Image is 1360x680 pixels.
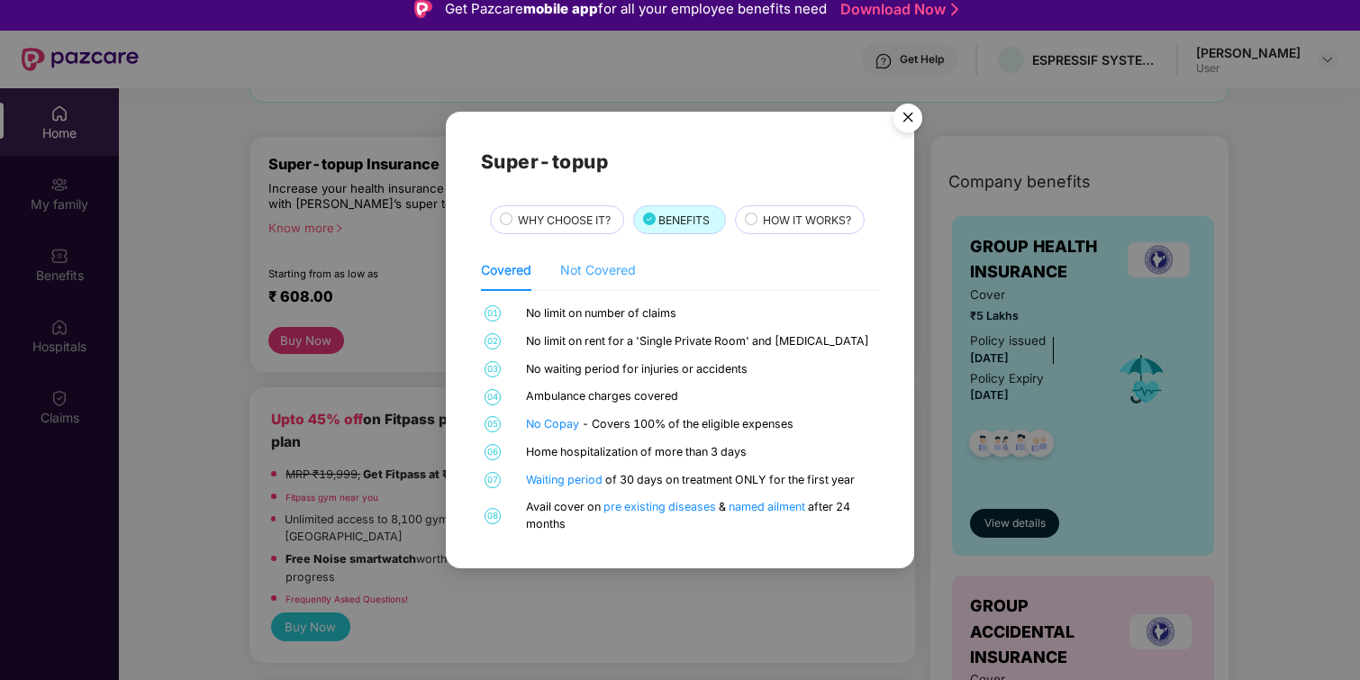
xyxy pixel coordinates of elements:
span: 03 [485,361,501,377]
span: 07 [485,472,501,488]
a: No Copay [526,417,582,431]
span: 01 [485,305,501,322]
span: 04 [485,389,501,405]
span: 06 [485,444,501,460]
a: Waiting period [526,473,605,486]
div: Home hospitalization of more than 3 days [526,444,875,461]
div: Covered [481,260,531,280]
div: Not Covered [560,260,636,280]
div: No limit on number of claims [526,305,875,322]
img: svg+xml;base64,PHN2ZyB4bWxucz0iaHR0cDovL3d3dy53My5vcmcvMjAwMC9zdmciIHdpZHRoPSI1NiIgaGVpZ2h0PSI1Ni... [883,95,933,146]
span: WHY CHOOSE IT? [518,212,611,229]
div: Avail cover on & after 24 months [526,499,875,533]
div: Ambulance charges covered [526,388,875,405]
button: Close [883,95,931,143]
a: named ailment [729,500,808,513]
div: No limit on rent for a 'Single Private Room' and [MEDICAL_DATA] [526,333,875,350]
h2: Super-topup [481,147,880,177]
div: No waiting period for injuries or accidents [526,361,875,378]
span: HOW IT WORKS? [763,212,851,229]
div: of 30 days on treatment ONLY for the first year [526,472,875,489]
span: 02 [485,333,501,349]
div: - Covers 100% of the eligible expenses [526,416,875,433]
span: BENEFITS [658,212,710,229]
a: pre existing diseases [603,500,719,513]
span: 08 [485,508,501,524]
span: 05 [485,416,501,432]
